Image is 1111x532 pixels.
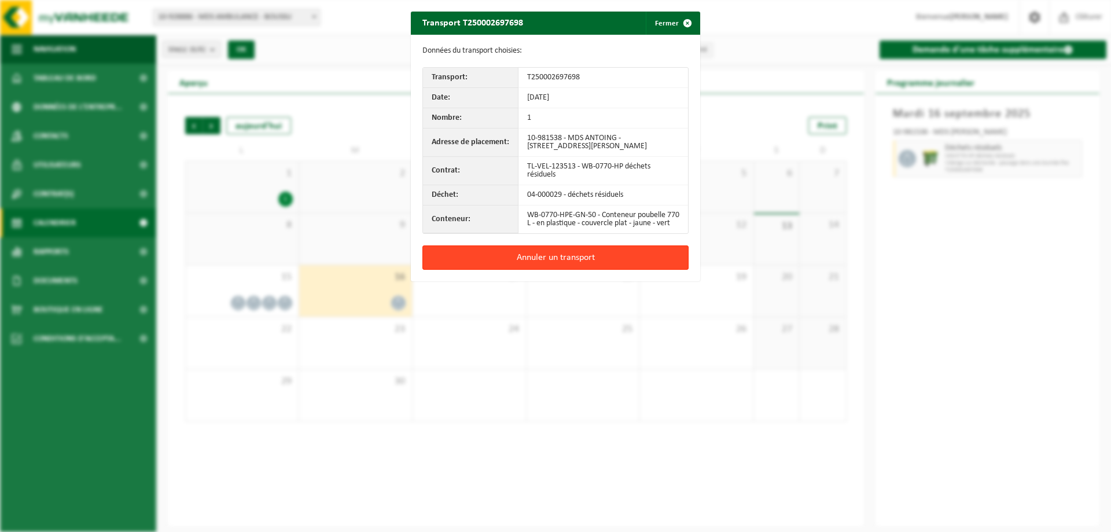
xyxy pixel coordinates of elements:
[423,206,518,233] th: Conteneur:
[518,88,688,108] td: [DATE]
[423,108,518,129] th: Nombre:
[646,12,699,35] button: Fermer
[423,157,518,185] th: Contrat:
[411,12,535,34] h2: Transport T250002697698
[423,129,518,157] th: Adresse de placement:
[518,206,688,233] td: WB-0770-HPE-GN-50 - Conteneur poubelle 770 L - en plastique - couvercle plat - jaune - vert
[518,185,688,206] td: 04-000029 - déchets résiduels
[423,68,518,88] th: Transport:
[422,46,689,56] p: Données du transport choisies:
[423,185,518,206] th: Déchet:
[422,245,689,270] button: Annuler un transport
[518,108,688,129] td: 1
[518,129,688,157] td: 10-981538 - MDS ANTOING - [STREET_ADDRESS][PERSON_NAME]
[423,88,518,108] th: Date:
[518,68,688,88] td: T250002697698
[518,157,688,185] td: TL-VEL-123513 - WB-0770-HP déchets résiduels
